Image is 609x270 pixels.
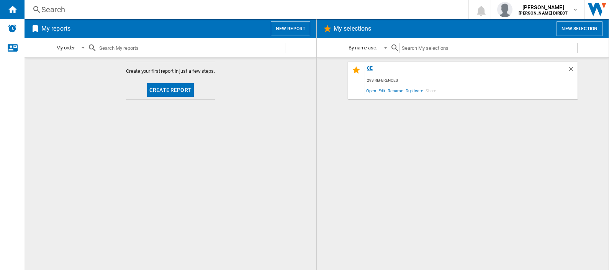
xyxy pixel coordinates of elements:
[404,85,424,96] span: Duplicate
[349,45,377,51] div: By name asc.
[568,65,578,76] div: Delete
[271,21,310,36] button: New report
[147,83,194,97] button: Create report
[557,21,602,36] button: New selection
[519,11,568,16] b: [PERSON_NAME] DIRECT
[126,68,215,75] span: Create your first report in just a few steps.
[365,85,377,96] span: Open
[365,76,578,85] div: 293 references
[40,21,72,36] h2: My reports
[365,65,568,76] div: CE
[8,24,17,33] img: alerts-logo.svg
[377,85,387,96] span: Edit
[424,85,438,96] span: Share
[497,2,512,17] img: profile.jpg
[97,43,285,53] input: Search My reports
[56,45,75,51] div: My order
[332,21,373,36] h2: My selections
[399,43,578,53] input: Search My selections
[386,85,404,96] span: Rename
[519,3,568,11] span: [PERSON_NAME]
[41,4,449,15] div: Search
